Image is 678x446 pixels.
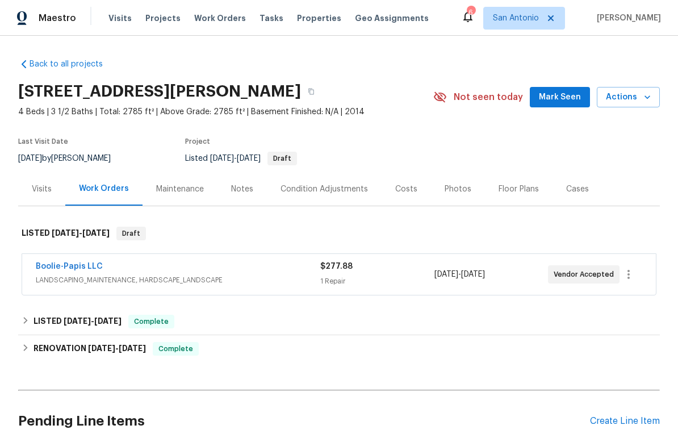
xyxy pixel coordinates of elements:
[493,12,539,24] span: San Antonio
[88,344,115,352] span: [DATE]
[301,81,321,102] button: Copy Address
[454,91,523,103] span: Not seen today
[597,87,660,108] button: Actions
[52,229,79,237] span: [DATE]
[194,12,246,24] span: Work Orders
[210,155,261,162] span: -
[237,155,261,162] span: [DATE]
[499,184,539,195] div: Floor Plans
[18,308,660,335] div: LISTED [DATE]-[DATE]Complete
[52,229,110,237] span: -
[18,335,660,362] div: RENOVATION [DATE]-[DATE]Complete
[94,317,122,325] span: [DATE]
[36,274,320,286] span: LANDSCAPING_MAINTENANCE, HARDSCAPE_LANDSCAPE
[606,90,651,105] span: Actions
[88,344,146,352] span: -
[22,227,110,240] h6: LISTED
[434,269,485,280] span: -
[36,262,103,270] a: Boolie-Papis LLC
[18,215,660,252] div: LISTED [DATE]-[DATE]Draft
[297,12,341,24] span: Properties
[79,183,129,194] div: Work Orders
[320,276,434,287] div: 1 Repair
[445,184,471,195] div: Photos
[461,270,485,278] span: [DATE]
[530,87,590,108] button: Mark Seen
[18,86,301,97] h2: [STREET_ADDRESS][PERSON_NAME]
[39,12,76,24] span: Maestro
[18,152,124,165] div: by [PERSON_NAME]
[590,416,660,427] div: Create Line Item
[129,316,173,327] span: Complete
[108,12,132,24] span: Visits
[18,155,42,162] span: [DATE]
[156,184,204,195] div: Maintenance
[154,343,198,355] span: Complete
[82,229,110,237] span: [DATE]
[64,317,122,325] span: -
[395,184,417,195] div: Costs
[467,7,475,18] div: 6
[18,106,433,118] span: 4 Beds | 3 1/2 Baths | Total: 2785 ft² | Above Grade: 2785 ft² | Basement Finished: N/A | 2014
[64,317,91,325] span: [DATE]
[18,138,68,145] span: Last Visit Date
[554,269,618,280] span: Vendor Accepted
[18,59,127,70] a: Back to all projects
[34,342,146,356] h6: RENOVATION
[566,184,589,195] div: Cases
[592,12,661,24] span: [PERSON_NAME]
[119,344,146,352] span: [DATE]
[539,90,581,105] span: Mark Seen
[434,270,458,278] span: [DATE]
[185,155,297,162] span: Listed
[118,228,145,239] span: Draft
[210,155,234,162] span: [DATE]
[355,12,429,24] span: Geo Assignments
[231,184,253,195] div: Notes
[32,184,52,195] div: Visits
[281,184,368,195] div: Condition Adjustments
[34,315,122,328] h6: LISTED
[320,262,353,270] span: $277.88
[185,138,210,145] span: Project
[269,155,296,162] span: Draft
[145,12,181,24] span: Projects
[260,14,283,22] span: Tasks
